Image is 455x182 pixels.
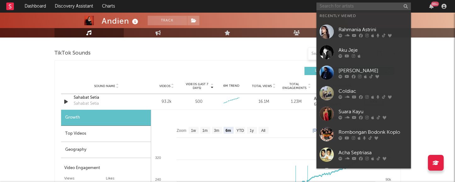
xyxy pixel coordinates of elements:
div: Andien [102,16,140,26]
div: Aku Jeje [338,46,408,54]
span: Sound Name [94,84,115,88]
div: 63.2k followers [314,103,358,107]
a: Rahmania Astrini [316,21,411,42]
div: Suara Kayu [338,108,408,115]
div: [PERSON_NAME] [338,67,408,74]
div: Rahmania Astrini [338,26,408,33]
span: Videos (last 7 days) [184,82,210,90]
button: Track [148,16,187,25]
text: 1w [191,128,196,133]
a: Acha Septriasa [316,144,411,165]
div: 6M Trend [217,84,246,88]
div: 99 + [431,2,439,6]
div: 16.1M [249,99,278,105]
text: YTD [236,128,244,133]
a: Rombongan Bodonk Koplo [316,124,411,144]
div: Coldiac [338,87,408,95]
div: 500 [195,99,202,105]
span: Total Engagements [282,82,307,90]
text: 1m [202,128,208,133]
div: Growth [61,110,151,126]
a: [PERSON_NAME] [316,62,411,83]
strong: Andien [314,97,327,101]
text: 240 [155,178,161,181]
text: 90k [385,178,391,181]
div: Recently Viewed [320,12,408,20]
div: Acha Septriasa [338,149,408,156]
div: Geography [61,142,151,158]
text: [DATE] [313,128,325,132]
div: 1.23M [282,99,311,105]
input: Search by song name or URL [308,51,375,56]
text: Zoom [177,128,186,133]
div: Top Videos [61,126,151,142]
a: Coldiac [316,83,411,103]
div: Video Engagement [64,164,148,172]
text: All [261,128,265,133]
text: 3m [214,128,219,133]
text: 6m [225,128,231,133]
button: 99+ [429,4,434,9]
span: UGC ( 33 ) [309,69,338,73]
input: Search for artists [316,3,411,10]
div: Sahabat Setia [74,101,99,107]
a: Andien [314,97,358,101]
div: Rombongan Bodonk Koplo [338,128,408,136]
span: Total Views [252,84,272,88]
a: Suara Kayu [316,103,411,124]
div: 93.2k [152,99,181,105]
a: Aku Jeje [316,42,411,62]
a: Sahabat Setia [74,95,139,101]
span: Videos [159,84,170,88]
text: 320 [155,156,161,160]
text: 1y [250,128,254,133]
button: UGC(33) [304,67,347,75]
